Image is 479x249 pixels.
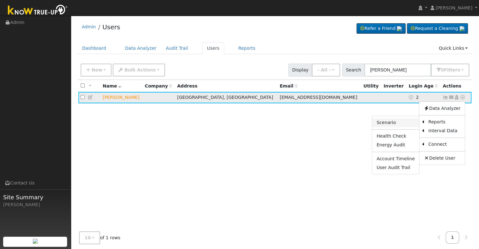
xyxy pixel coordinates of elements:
[372,132,419,141] a: Health Check Report
[5,3,71,18] img: Know True-Up
[363,83,379,89] div: Utility
[384,83,404,89] div: Inverter
[416,95,419,100] span: 08/12/2025 2:34:26 PM
[419,154,465,162] a: Delete User
[3,193,67,201] span: Site Summary
[3,201,67,208] div: [PERSON_NAME]
[177,83,275,89] div: Address
[431,64,469,76] button: 0Filters
[91,67,102,72] span: New
[77,42,111,54] a: Dashboard
[444,67,460,72] span: Filter
[79,231,121,244] span: of 1 rows
[103,83,121,88] span: Name
[446,231,459,244] a: 1
[120,42,161,54] a: Data Analyzer
[81,64,112,76] button: New
[407,23,468,34] a: Request a Cleaning
[424,127,465,135] a: Interval Data
[434,42,472,54] a: Quick Links
[372,163,419,172] a: User Audit Trail
[443,83,469,89] div: Actions
[124,67,156,72] span: Bulk Actions
[342,64,365,76] span: Search
[436,5,472,10] span: [PERSON_NAME]
[448,94,454,101] a: m.r.garrett1@comcast.net
[364,64,431,76] input: Search
[234,42,260,54] a: Reports
[88,95,94,100] a: Edit User
[372,141,419,150] a: Energy Audit Report
[280,83,297,88] span: Email
[100,92,143,104] td: Lead
[82,24,96,29] a: Admin
[409,95,416,100] a: No login access
[79,231,100,244] button: 10
[424,140,465,149] a: Connect
[443,95,448,100] a: Not connected
[145,83,172,88] span: Company name
[372,154,419,163] a: Account Timeline Report
[33,239,38,244] img: retrieve
[312,64,340,76] button: - All -
[161,42,193,54] a: Audit Trail
[419,104,465,113] a: Data Analyzer
[280,95,357,100] span: [EMAIL_ADDRESS][DOMAIN_NAME]
[202,42,224,54] a: Users
[409,83,438,88] span: Days since last login
[459,26,465,31] img: retrieve
[288,64,312,76] span: Display
[460,94,465,101] a: Other actions
[356,23,406,34] a: Refer a Friend
[102,23,120,31] a: Users
[372,118,419,127] a: Scenario Report
[457,67,460,72] span: s
[113,64,165,76] button: Bulk Actions
[454,95,459,100] a: Login As
[397,26,402,31] img: retrieve
[424,118,465,127] a: Reports
[85,235,91,240] span: 10
[175,92,277,104] td: [GEOGRAPHIC_DATA], [GEOGRAPHIC_DATA]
